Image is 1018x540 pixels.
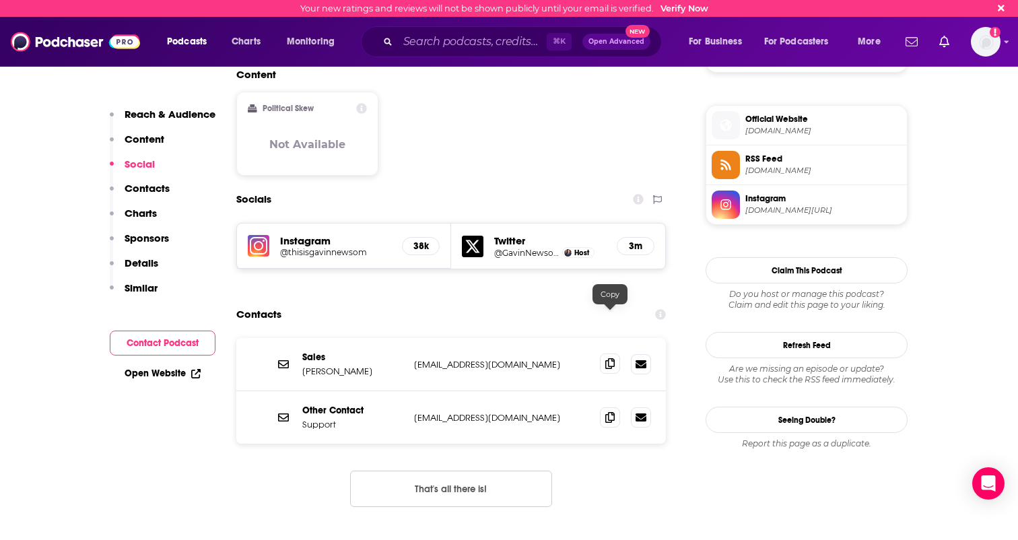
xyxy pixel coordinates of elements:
[858,32,881,51] span: More
[625,25,650,38] span: New
[755,31,848,53] button: open menu
[110,158,155,182] button: Social
[125,368,201,379] a: Open Website
[706,407,908,433] a: Seeing Double?
[236,187,271,212] h2: Socials
[110,281,158,306] button: Similar
[494,234,606,247] h5: Twitter
[302,366,403,377] p: [PERSON_NAME]
[125,133,164,145] p: Content
[110,108,215,133] button: Reach & Audience
[848,31,897,53] button: open menu
[745,193,902,205] span: Instagram
[588,38,644,45] span: Open Advanced
[167,32,207,51] span: Podcasts
[706,257,908,283] button: Claim This Podcast
[223,31,269,53] a: Charts
[158,31,224,53] button: open menu
[971,27,1000,57] span: Logged in as KaraSevenLetter
[574,248,589,257] span: Host
[660,3,708,13] a: Verify Now
[712,111,902,139] a: Official Website[DOMAIN_NAME]
[413,240,428,252] h5: 38k
[125,257,158,269] p: Details
[971,27,1000,57] img: User Profile
[494,248,559,258] a: @GavinNewsom
[745,166,902,176] span: omnycontent.com
[414,359,589,370] p: [EMAIL_ADDRESS][DOMAIN_NAME]
[706,289,908,310] div: Claim and edit this page to your liking.
[232,32,261,51] span: Charts
[972,467,1005,500] div: Open Intercom Messenger
[706,438,908,449] div: Report this page as a duplicate.
[110,182,170,207] button: Contacts
[398,31,547,53] input: Search podcasts, credits, & more...
[350,471,552,507] button: Nothing here.
[374,26,675,57] div: Search podcasts, credits, & more...
[764,32,829,51] span: For Podcasters
[110,331,215,356] button: Contact Podcast
[287,32,335,51] span: Monitoring
[745,113,902,125] span: Official Website
[990,27,1000,38] svg: Email not verified
[934,30,955,53] a: Show notifications dropdown
[125,232,169,244] p: Sponsors
[712,151,902,179] a: RSS Feed[DOMAIN_NAME]
[712,191,902,219] a: Instagram[DOMAIN_NAME][URL]
[582,34,650,50] button: Open AdvancedNew
[110,257,158,281] button: Details
[592,284,627,304] div: Copy
[236,302,281,327] h2: Contacts
[125,207,157,220] p: Charts
[11,29,140,55] img: Podchaser - Follow, Share and Rate Podcasts
[302,419,403,430] p: Support
[706,364,908,385] div: Are we missing an episode or update? Use this to check the RSS feed immediately.
[628,240,643,252] h5: 3m
[236,68,655,81] h2: Content
[110,133,164,158] button: Content
[269,138,345,151] h3: Not Available
[125,182,170,195] p: Contacts
[745,126,902,136] span: iheart.com
[263,104,314,113] h2: Political Skew
[414,412,589,424] p: [EMAIL_ADDRESS][DOMAIN_NAME]
[302,351,403,363] p: Sales
[110,207,157,232] button: Charts
[900,30,923,53] a: Show notifications dropdown
[679,31,759,53] button: open menu
[706,289,908,300] span: Do you host or manage this podcast?
[689,32,742,51] span: For Business
[125,281,158,294] p: Similar
[971,27,1000,57] button: Show profile menu
[125,158,155,170] p: Social
[564,249,572,257] img: Gavin Newsom
[280,234,391,247] h5: Instagram
[302,405,403,416] p: Other Contact
[547,33,572,50] span: ⌘ K
[277,31,352,53] button: open menu
[300,3,708,13] div: Your new ratings and reviews will not be shown publicly until your email is verified.
[110,232,169,257] button: Sponsors
[125,108,215,121] p: Reach & Audience
[706,332,908,358] button: Refresh Feed
[745,153,902,165] span: RSS Feed
[280,247,391,257] a: @thisisgavinnewsom
[745,205,902,215] span: instagram.com/thisisgavinnewsom
[248,235,269,257] img: iconImage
